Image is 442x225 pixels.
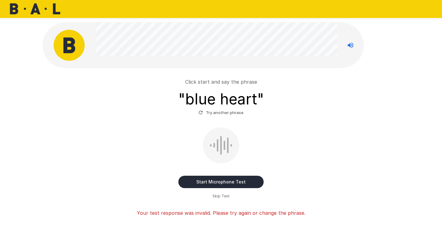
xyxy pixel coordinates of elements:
span: Skip Test [212,193,230,199]
img: bal_avatar.png [54,30,85,61]
button: Try another phrase [197,108,245,117]
button: Stop reading questions aloud [344,39,357,51]
p: Click start and say the phrase [185,78,257,86]
h3: " blue heart " [178,90,264,108]
button: Start Microphone Test [178,176,264,188]
p: Your test response was invalid. Please try again or change the phrase. [137,209,306,217]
